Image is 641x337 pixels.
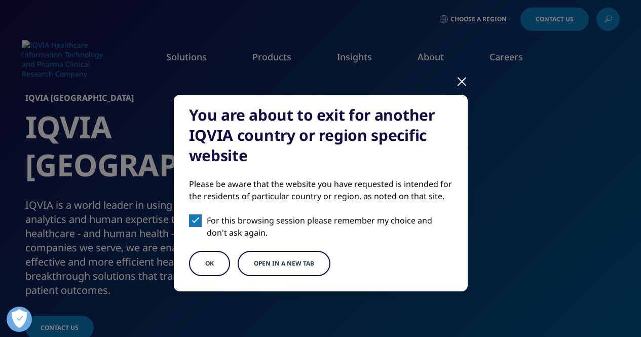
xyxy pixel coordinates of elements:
button: OK [189,251,230,276]
p: For this browsing session please remember my choice and don't ask again. [207,214,453,239]
div: You are about to exit for another IQVIA country or region specific website [189,105,453,166]
div: Please be aware that the website you have requested is intended for the residents of particular c... [189,178,453,202]
button: Open Preferences [7,307,32,332]
button: Open in a new tab [238,251,330,276]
